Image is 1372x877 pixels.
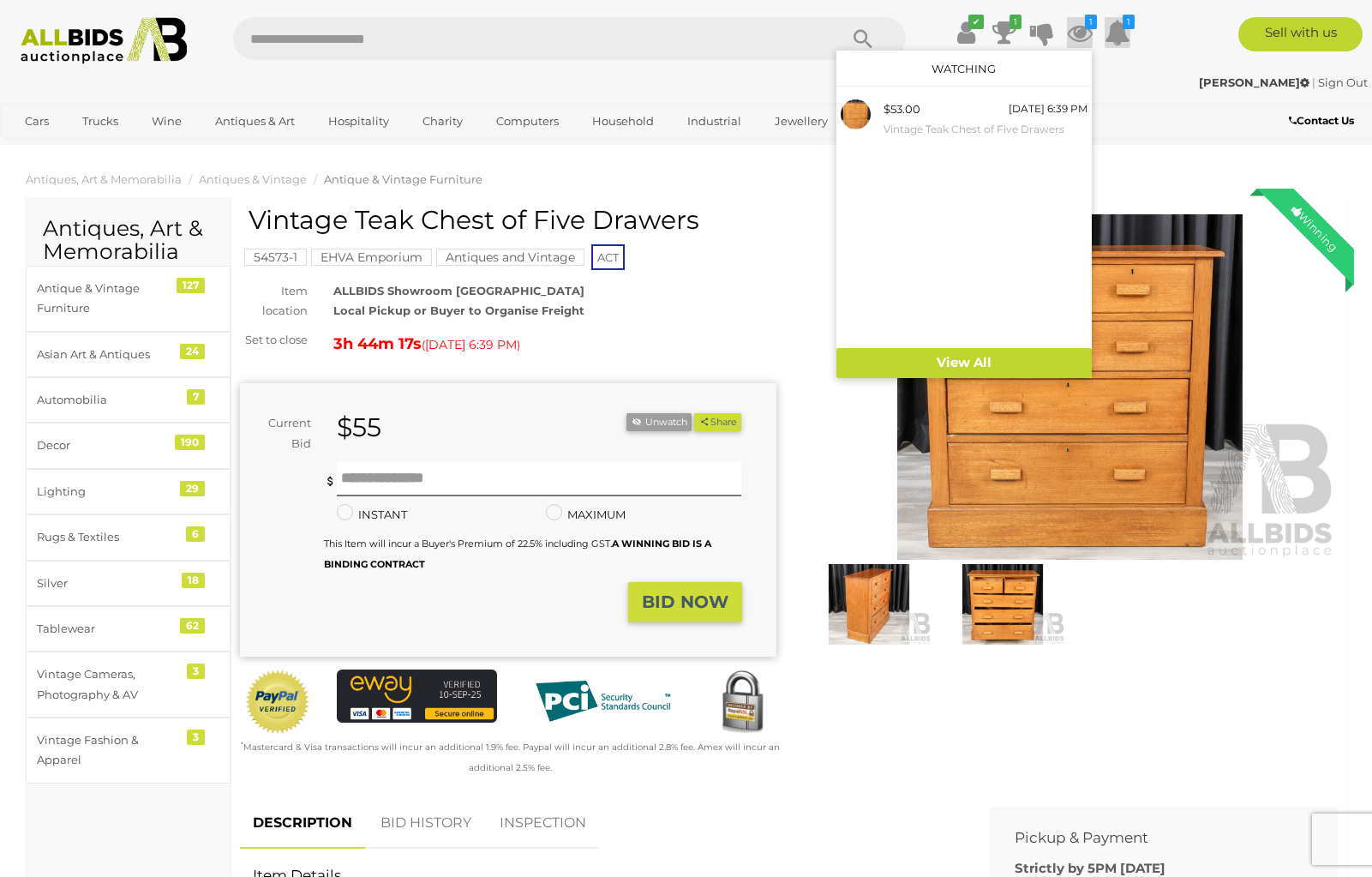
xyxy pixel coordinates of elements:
strong: [PERSON_NAME] [1199,75,1309,89]
a: 1 [992,17,1017,48]
a: Tablewear 62 [26,606,231,652]
a: Wine [141,107,193,135]
div: Automobilia [37,390,178,410]
div: Vintage Cameras, Photography & AV [37,664,178,705]
li: Unwatch this item [626,413,692,431]
img: Secured by Rapid SSL [709,670,776,736]
a: DESCRIPTION [240,798,365,849]
a: Industrial [676,107,752,135]
a: Antiques, Art & Memorabilia [26,172,182,186]
a: ✔ [954,17,980,48]
label: MAXIMUM [546,505,626,525]
a: Antiques & Vintage [199,172,307,186]
a: Computers [485,107,570,135]
div: Antique & Vintage Furniture [37,279,178,319]
a: INSPECTION [487,798,599,849]
button: Share [694,413,741,431]
a: Sign Out [1318,75,1368,89]
button: Search [820,17,906,60]
div: 3 [187,664,205,679]
div: Asian Art & Antiques [37,345,178,364]
div: Item location [227,281,321,321]
a: Rugs & Textiles 6 [26,514,231,560]
a: BID HISTORY [368,798,484,849]
a: [PERSON_NAME] [1199,75,1312,89]
h1: Vintage Teak Chest of Five Drawers [249,206,772,234]
span: | [1312,75,1315,89]
i: 1 [1010,15,1022,29]
a: Antique & Vintage Furniture 127 [26,266,231,332]
i: 1 [1123,15,1135,29]
div: 3 [187,730,205,745]
a: Vintage Fashion & Apparel 3 [26,718,231,784]
h2: Pickup & Payment [1015,830,1286,846]
a: Trucks [71,107,129,135]
label: INSTANT [337,505,407,525]
a: Antique & Vintage Furniture [324,172,482,186]
strong: Local Pickup or Buyer to Organise Freight [333,303,584,317]
span: [DATE] 6:39 PM [425,337,517,352]
div: Tablewear [37,619,178,639]
div: 127 [177,278,205,293]
img: Vintage Teak Chest of Five Drawers [940,564,1065,645]
i: 1 [1085,15,1097,29]
a: Lighting 29 [26,469,231,514]
div: 18 [182,573,205,588]
div: Set to close [227,330,321,350]
a: EHVA Emporium [311,250,432,264]
a: Jewellery [764,107,839,135]
mark: EHVA Emporium [311,249,432,266]
div: Rugs & Textiles [37,527,178,547]
a: View All [836,348,1092,378]
b: Strictly by 5PM [DATE] [1015,860,1165,876]
div: Current Bid [240,413,324,454]
a: Cars [14,107,60,135]
img: eWAY Payment Gateway [337,670,497,723]
a: Watching [932,62,996,75]
b: A WINNING BID IS A BINDING CONTRACT [324,538,711,569]
div: 62 [180,618,205,634]
i: ✔ [968,15,984,29]
a: Asian Art & Antiques 24 [26,332,231,377]
a: Charity [411,107,474,135]
a: 1 [1067,17,1093,48]
div: 7 [187,389,205,405]
a: Hospitality [317,107,400,135]
img: Vintage Teak Chest of Five Drawers [806,564,932,645]
small: Mastercard & Visa transactions will incur an additional 1.9% fee. Paypal will incur an additional... [241,742,780,772]
a: Contact Us [1289,111,1358,130]
a: 1 [1105,17,1130,48]
a: Household [581,107,665,135]
a: Vintage Cameras, Photography & AV 3 [26,652,231,718]
a: Sell with us [1238,17,1363,51]
span: $53.00 [884,102,920,116]
strong: $55 [337,411,381,443]
strong: ALLBIDS Showroom [GEOGRAPHIC_DATA] [333,284,584,297]
button: BID NOW [628,582,742,622]
a: 54573-1 [244,250,307,264]
a: [GEOGRAPHIC_DATA] [14,135,158,164]
a: Antiques & Art [204,107,306,135]
img: 54573-1a.jpg [841,99,871,129]
h2: Antiques, Art & Memorabilia [43,217,213,264]
img: PCI DSS compliant [523,670,683,734]
a: $53.00 [DATE] 6:39 PM Vintage Teak Chest of Five Drawers [836,95,1092,142]
div: Winning [1275,189,1354,267]
div: Vintage Fashion & Apparel [37,730,178,771]
div: 190 [175,435,205,450]
div: 6 [186,526,205,542]
b: Contact Us [1289,114,1354,127]
mark: 54573-1 [244,249,307,266]
a: Decor 190 [26,423,231,468]
a: Silver 18 [26,561,231,606]
strong: BID NOW [642,592,728,612]
div: Decor [37,435,178,455]
mark: Antiques and Vintage [436,249,584,266]
img: Official PayPal Seal [244,670,311,735]
img: Allbids.com.au [11,17,197,64]
small: This Item will incur a Buyer's Premium of 22.5% including GST. [324,538,711,569]
a: Antiques and Vintage [436,250,584,264]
